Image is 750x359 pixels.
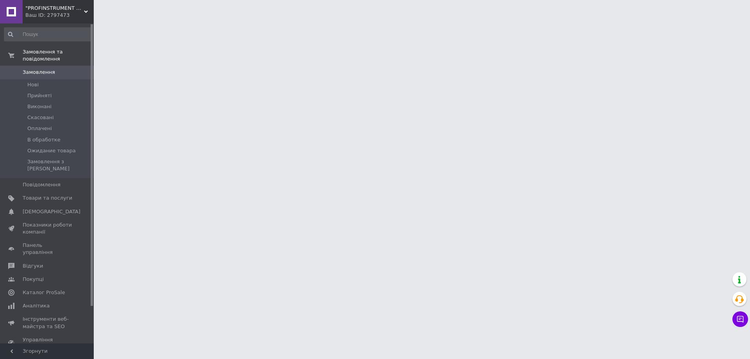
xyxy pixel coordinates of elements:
span: Відгуки [23,263,43,270]
span: Управління сайтом [23,336,72,350]
span: Виконані [27,103,52,110]
input: Пошук [4,27,92,41]
span: Каталог ProSale [23,289,65,296]
span: Ожидание товара [27,147,76,154]
span: Замовлення з [PERSON_NAME] [27,158,91,172]
span: [DEMOGRAPHIC_DATA] [23,208,80,215]
span: Замовлення та повідомлення [23,48,94,63]
span: Оплачені [27,125,52,132]
span: "PROFINSTRUMENT UA" [25,5,84,12]
span: Аналітика [23,302,50,309]
div: Ваш ID: 2797473 [25,12,94,19]
span: Інструменти веб-майстра та SEO [23,316,72,330]
span: Панель управління [23,242,72,256]
span: Показники роботи компанії [23,221,72,236]
span: В обработке [27,136,61,143]
button: Чат з покупцем [732,311,748,327]
span: Замовлення [23,69,55,76]
span: Повідомлення [23,181,61,188]
span: Нові [27,81,39,88]
span: Покупці [23,276,44,283]
span: Товари та послуги [23,195,72,202]
span: Прийняті [27,92,52,99]
span: Скасовані [27,114,54,121]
